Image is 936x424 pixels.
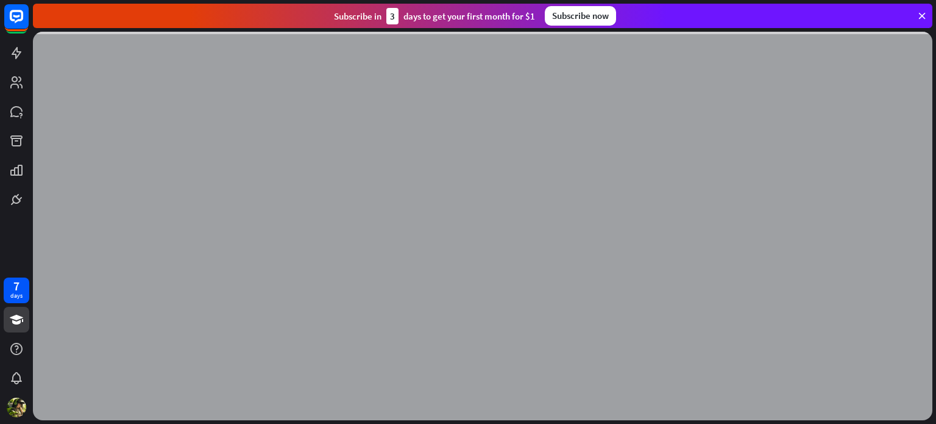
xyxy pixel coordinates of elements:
a: 7 days [4,278,29,303]
div: days [10,292,23,300]
div: Subscribe in days to get your first month for $1 [334,8,535,24]
div: Subscribe now [545,6,616,26]
div: 3 [386,8,399,24]
div: 7 [13,281,19,292]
